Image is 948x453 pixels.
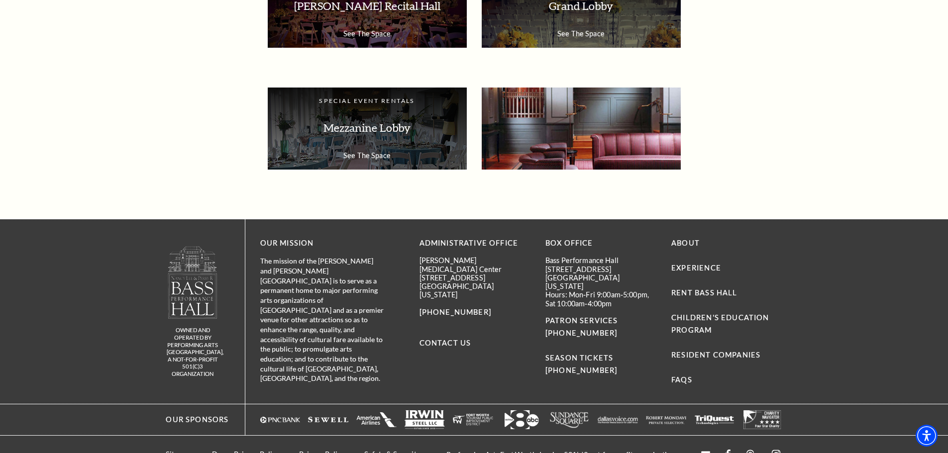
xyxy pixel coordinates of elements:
[549,410,590,429] a: Logo of Sundance Square, featuring stylized text in white. - open in a new tab
[420,306,530,319] p: [PHONE_NUMBER]
[260,237,385,250] p: OUR MISSION
[545,256,656,265] p: Bass Performance Hall
[545,315,656,340] p: PATRON SERVICES [PHONE_NUMBER]
[545,265,656,273] p: [STREET_ADDRESS]
[694,410,735,429] a: The image is completely blank or white. - open in a new tab
[671,351,760,359] a: Resident Companies
[545,290,656,308] p: Hours: Mon-Fri 9:00am-5:00pm, Sat 10:00am-4:00pm
[260,410,301,429] img: Logo of PNC Bank in white text with a triangular symbol.
[268,88,467,170] a: Special Event Rentals Mezzanine Lobby See The Space
[671,313,769,334] a: Children's Education Program
[545,273,656,291] p: [GEOGRAPHIC_DATA][US_STATE]
[167,327,219,377] p: owned and operated by Performing Arts [GEOGRAPHIC_DATA], A NOT-FOR-PROFIT 501(C)3 ORGANIZATION
[356,410,397,429] a: The image is completely blank or white. - open in a new tab
[646,410,686,429] a: The image is completely blank or white. - open in a new tab
[420,256,530,273] p: [PERSON_NAME][MEDICAL_DATA] Center
[405,410,445,429] a: Logo of Irwin Steel LLC, featuring the company name in bold letters with a simple design. - open ...
[742,410,783,429] a: The image is completely blank or white. - open in a new tab
[420,339,471,347] a: Contact Us
[278,151,457,160] p: See The Space
[742,410,783,429] img: The image is completely blank or white.
[916,425,938,447] div: Accessibility Menu
[646,410,686,429] img: The image is completely blank or white.
[420,237,530,250] p: Administrative Office
[405,410,445,429] img: Logo of Irwin Steel LLC, featuring the company name in bold letters with a simple design.
[278,29,457,38] p: See The Space
[501,410,541,429] a: Logo featuring the number "8" with an arrow and "abc" in a modern design. - open in a new tab
[453,410,493,429] img: The image is completely blank or white.
[308,410,348,429] a: The image is completely blank or white. - open in a new tab
[420,273,530,282] p: [STREET_ADDRESS]
[167,246,218,319] img: owned and operated by Performing Arts Fort Worth, A NOT-FOR-PROFIT 501(C)3 ORGANIZATION
[545,237,656,250] p: BOX OFFICE
[545,340,656,377] p: SEASON TICKETS [PHONE_NUMBER]
[420,282,530,299] p: [GEOGRAPHIC_DATA][US_STATE]
[278,112,457,144] p: Mezzanine Lobby
[308,410,348,429] img: The image is completely blank or white.
[260,410,301,429] a: Logo of PNC Bank in white text with a triangular symbol. - open in a new tab - target website may...
[549,410,590,429] img: Logo of Sundance Square, featuring stylized text in white.
[671,288,737,297] a: Rent Bass Hall
[260,256,385,383] p: The mission of the [PERSON_NAME] and [PERSON_NAME][GEOGRAPHIC_DATA] is to serve as a permanent ho...
[671,264,721,272] a: Experience
[356,410,397,429] img: The image is completely blank or white.
[501,410,541,429] img: Logo featuring the number "8" with an arrow and "abc" in a modern design.
[278,97,457,105] p: Special Event Rentals
[156,414,228,426] p: Our Sponsors
[671,239,700,247] a: About
[671,375,692,384] a: FAQs
[598,410,638,429] a: The image features a simple white background with text that appears to be a logo or brand name. -...
[598,410,638,429] img: The image features a simple white background with text that appears to be a logo or brand name.
[492,29,671,38] p: See The Space
[694,410,735,429] img: The image is completely blank or white.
